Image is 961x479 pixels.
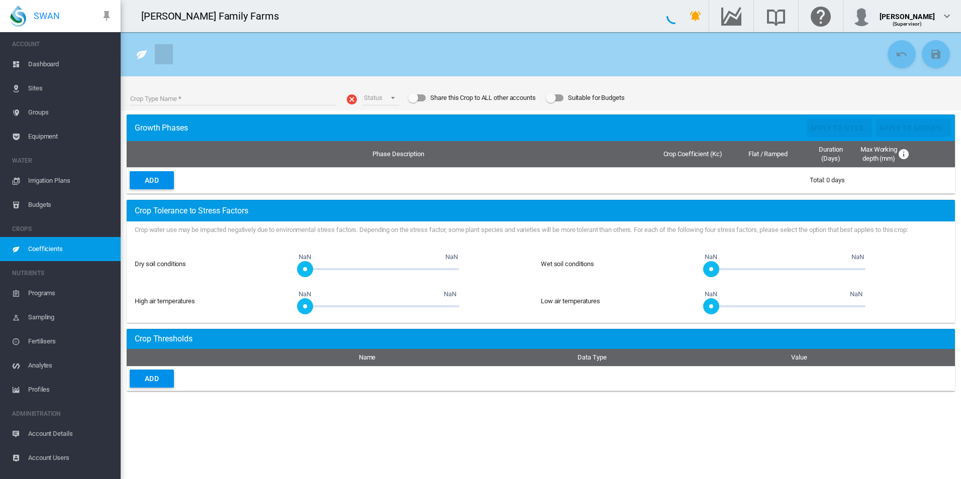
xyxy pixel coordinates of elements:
[135,205,248,216] span: Crop Tolerance to Stress Factors
[850,252,866,262] span: NaN
[141,9,287,23] div: [PERSON_NAME] Family Farms
[28,378,113,402] span: Profiles
[578,353,606,361] span: Data Type
[28,446,113,470] span: Account Users
[359,353,376,361] span: Name
[541,297,600,305] span: Low air temperatures
[703,252,719,262] span: NaN
[819,146,842,162] span: Duration (Days)
[541,260,594,268] span: Wet soil conditions
[130,171,174,189] button: Add
[860,145,898,163] span: Max Working depth
[28,100,113,125] span: Groups
[28,237,113,261] span: Coefficients
[28,76,113,100] span: Sites
[703,289,719,299] span: NaN
[444,252,459,262] span: NaN
[12,265,113,281] span: NUTRIENTS
[851,6,872,26] img: profile.jpg
[880,8,935,18] div: [PERSON_NAME]
[297,252,313,262] span: NaN
[442,289,458,299] span: NaN
[12,153,113,169] span: WATER
[791,353,807,361] span: Value
[132,44,152,64] button: Click to go to list of Crops
[28,281,113,305] span: Programs
[28,422,113,446] span: Account Details
[719,10,743,22] md-icon: Go to the Data Hub
[690,10,702,22] md-icon: icon-bell-ring
[748,150,788,158] span: Flat / Ramped
[12,36,113,52] span: ACCOUNT
[12,406,113,422] span: ADMINISTRATION
[101,10,113,22] md-icon: icon-pin
[12,221,113,237] span: CROPS
[136,48,148,60] md-icon: icon-leaf
[10,6,26,27] img: SWAN-Landscape-Logo-Colour-drop.png
[848,289,864,299] span: NaN
[135,225,947,243] div: Crop water use may be impacted negatively due to environmental stress factors. Depending on the s...
[888,40,916,68] button: Cancel Changes
[34,10,60,22] span: SWAN
[546,90,625,105] md-switch: Suitable for Budgets
[28,353,113,378] span: Analytes
[809,10,833,22] md-icon: Click here for help
[135,329,193,348] span: Crop Coefficients
[297,289,313,299] span: NaN
[941,10,953,22] md-icon: icon-chevron-down
[28,329,113,353] span: Fertilisers
[135,297,195,305] span: High air temperatures
[686,6,706,26] button: icon-bell-ring
[807,119,872,137] button: Apply to sites...
[896,48,908,60] md-icon: icon-undo
[898,148,910,160] md-icon: Optional maximum working depths for crop by date, representing bottom of effective root zone (see...
[135,260,186,268] label: Dry soil conditions
[28,193,113,217] span: Budgets
[135,118,188,138] span: Crop Coefficients
[663,150,722,158] span: Crop Coefficient (Kc)
[893,21,922,27] span: (Supervisor)
[764,10,788,22] md-icon: Search the knowledge base
[372,150,424,158] span: Phase Description
[28,169,113,193] span: Irrigation Plans
[922,40,950,68] button: Save Changes
[28,52,113,76] span: Dashboard
[930,48,942,60] md-icon: icon-content-save
[568,91,625,105] div: Suitable for Budgets
[408,90,535,105] md-switch: Share this Crop to ALL other accounts
[28,125,113,149] span: Equipment
[876,119,951,137] button: Apply to groups...
[430,91,535,105] div: Share this Crop to ALL other accounts
[28,305,113,329] span: Sampling
[363,90,399,105] md-select: Status
[130,370,174,388] button: Add
[806,167,955,193] td: Total: 0 days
